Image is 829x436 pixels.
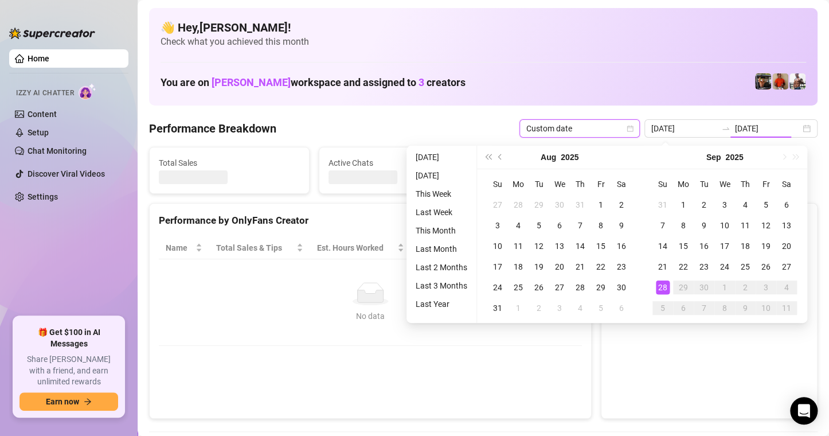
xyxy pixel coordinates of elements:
[721,124,730,133] span: swap-right
[149,120,276,137] h4: Performance Breakdown
[16,88,74,99] span: Izzy AI Chatter
[789,73,805,89] img: JUSTIN
[611,213,808,228] div: Sales by OnlyFans Creator
[755,73,771,89] img: Nathan
[212,76,291,88] span: [PERSON_NAME]
[159,237,209,259] th: Name
[79,83,96,100] img: AI Chatter
[419,76,424,88] span: 3
[19,354,118,388] span: Share [PERSON_NAME] with a friend, and earn unlimited rewards
[19,327,118,349] span: 🎁 Get $100 in AI Messages
[418,242,472,254] span: Sales / Hour
[161,20,806,36] h4: 👋 Hey, [PERSON_NAME] !
[159,213,582,228] div: Performance by OnlyFans Creator
[790,397,818,425] div: Open Intercom Messenger
[28,128,49,137] a: Setup
[495,242,566,254] span: Chat Conversion
[651,122,717,135] input: Start date
[317,242,396,254] div: Est. Hours Worked
[28,54,49,63] a: Home
[28,192,58,201] a: Settings
[28,110,57,119] a: Content
[216,242,294,254] span: Total Sales & Tips
[159,157,300,169] span: Total Sales
[721,124,730,133] span: to
[411,237,488,259] th: Sales / Hour
[209,237,310,259] th: Total Sales & Tips
[28,146,87,155] a: Chat Monitoring
[19,392,118,411] button: Earn nowarrow-right
[329,157,470,169] span: Active Chats
[161,76,466,89] h1: You are on workspace and assigned to creators
[166,242,193,254] span: Name
[170,310,570,322] div: No data
[498,157,639,169] span: Messages Sent
[772,73,788,89] img: Justin
[161,36,806,48] span: Check what you achieved this month
[9,28,95,39] img: logo-BBDzfeDw.svg
[28,169,105,178] a: Discover Viral Videos
[627,125,634,132] span: calendar
[46,397,79,406] span: Earn now
[84,398,92,406] span: arrow-right
[488,237,582,259] th: Chat Conversion
[735,122,800,135] input: End date
[526,120,633,137] span: Custom date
